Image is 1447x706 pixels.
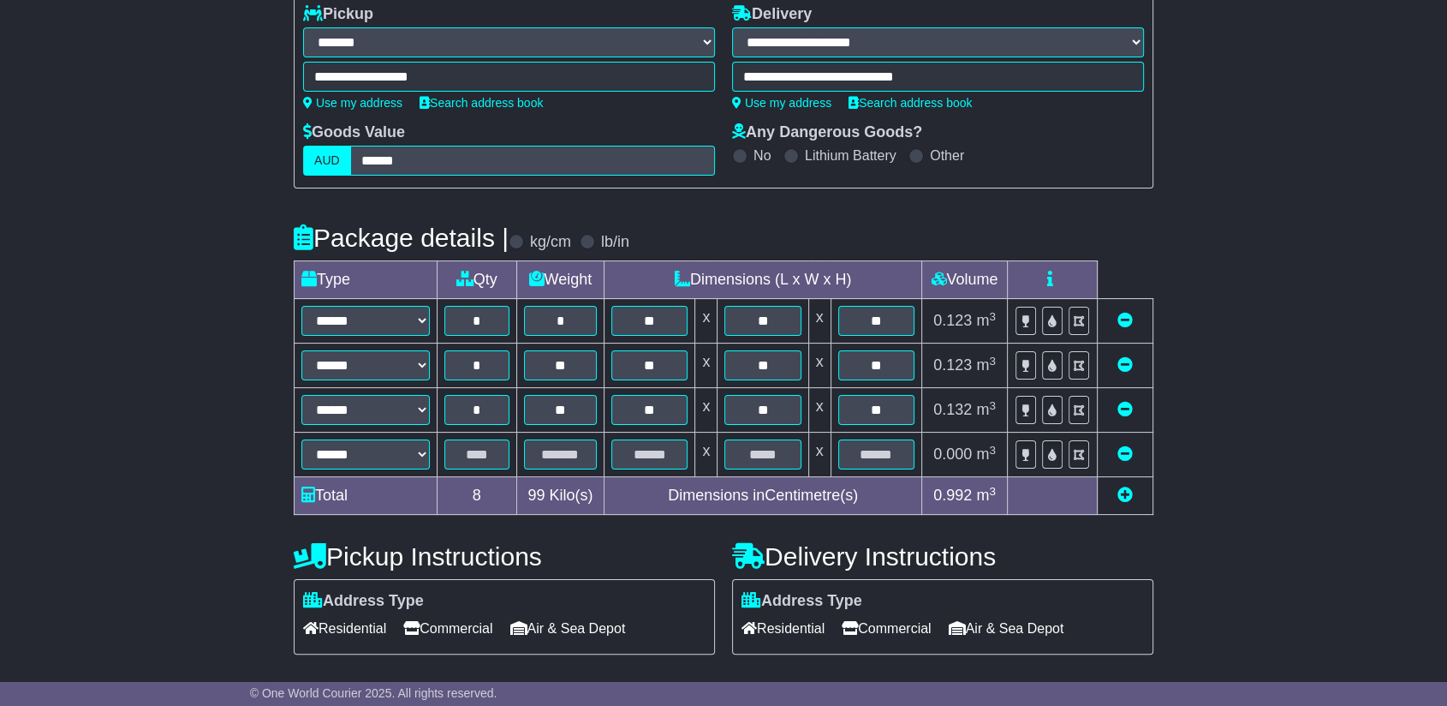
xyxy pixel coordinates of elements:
label: kg/cm [530,233,571,252]
td: Type [295,261,438,299]
label: Pickup [303,5,373,24]
span: Commercial [842,615,931,642]
span: m [976,487,996,504]
td: x [695,388,718,433]
h4: Delivery Instructions [732,542,1153,571]
td: Qty [438,261,517,299]
span: m [976,312,996,329]
label: Lithium Battery [805,147,896,164]
td: Dimensions in Centimetre(s) [604,477,922,515]
td: Total [295,477,438,515]
label: Delivery [732,5,812,24]
h4: Pickup Instructions [294,542,715,571]
td: x [808,344,831,388]
h4: Package details | [294,224,509,252]
span: Residential [303,615,386,642]
span: Residential [741,615,825,642]
a: Remove this item [1117,356,1133,374]
span: Air & Sea Depot [510,615,626,642]
span: 0.132 [933,401,972,418]
td: x [695,433,718,477]
td: Dimensions (L x W x H) [604,261,922,299]
span: m [976,446,996,463]
span: m [976,401,996,418]
label: Address Type [303,592,424,611]
label: Other [930,147,964,164]
span: 0.000 [933,446,972,463]
a: Search address book [849,96,972,110]
span: 0.123 [933,356,972,374]
label: Address Type [741,592,862,611]
label: No [753,147,771,164]
span: Air & Sea Depot [949,615,1064,642]
td: x [695,299,718,344]
span: m [976,356,996,374]
sup: 3 [989,310,996,323]
span: 99 [527,487,545,504]
a: Remove this item [1117,312,1133,329]
td: x [808,433,831,477]
td: Weight [516,261,604,299]
td: x [695,344,718,388]
label: Any Dangerous Goods? [732,123,922,142]
sup: 3 [989,485,996,498]
span: © One World Courier 2025. All rights reserved. [250,686,497,700]
td: x [808,388,831,433]
label: AUD [303,146,351,176]
label: Goods Value [303,123,405,142]
td: Volume [921,261,1007,299]
span: 0.123 [933,312,972,329]
sup: 3 [989,399,996,412]
label: lb/in [601,233,629,252]
a: Use my address [732,96,831,110]
td: 8 [438,477,517,515]
td: Kilo(s) [516,477,604,515]
span: Commercial [403,615,492,642]
span: 0.992 [933,487,972,504]
td: x [808,299,831,344]
a: Remove this item [1117,446,1133,463]
a: Add new item [1117,487,1133,504]
sup: 3 [989,355,996,368]
a: Remove this item [1117,401,1133,418]
a: Search address book [420,96,543,110]
a: Use my address [303,96,402,110]
sup: 3 [989,444,996,457]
